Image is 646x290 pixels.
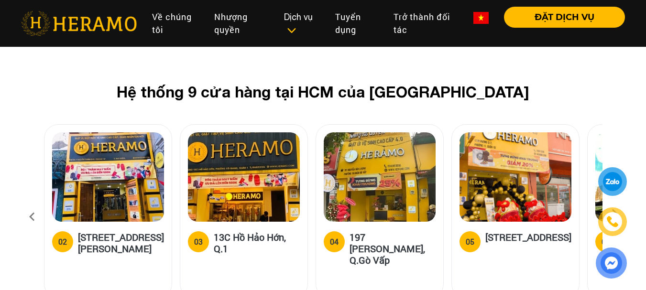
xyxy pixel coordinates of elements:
img: heramo-197-nguyen-van-luong [324,132,436,222]
div: Dịch vụ [284,11,320,36]
div: 04 [330,236,339,247]
a: Trở thành đối tác [386,7,466,40]
h5: 13C Hồ Hảo Hớn, Q.1 [214,231,300,254]
a: phone-icon [600,209,625,235]
a: Nhượng quyền [207,7,276,40]
img: heramo-179b-duong-3-thang-2-phuong-11-quan-10 [460,132,571,222]
img: heramo-13c-ho-hao-hon-quan-1 [188,132,300,222]
img: heramo-logo.png [21,11,137,36]
a: ĐẶT DỊCH VỤ [496,13,625,21]
div: 02 [58,236,67,247]
img: subToggleIcon [286,26,296,35]
div: 03 [194,236,203,247]
a: Tuyển dụng [328,7,386,40]
h2: Hệ thống 9 cửa hàng tại HCM của [GEOGRAPHIC_DATA] [59,83,587,101]
h5: [STREET_ADDRESS][PERSON_NAME] [78,231,164,254]
img: phone-icon [607,216,618,227]
button: ĐẶT DỊCH VỤ [504,7,625,28]
div: 05 [466,236,474,247]
h5: [STREET_ADDRESS] [485,231,571,250]
img: vn-flag.png [473,12,489,24]
img: heramo-18a-71-nguyen-thi-minh-khai-quan-1 [52,132,164,222]
h5: 197 [PERSON_NAME], Q.Gò Vấp [350,231,436,266]
a: Về chúng tôi [144,7,207,40]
